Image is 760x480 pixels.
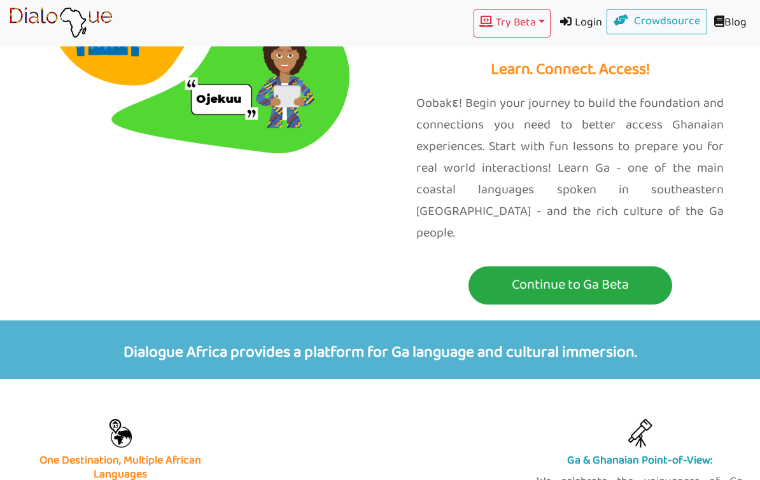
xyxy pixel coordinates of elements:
img: celebrate african culture pride app [626,419,654,448]
button: Continue to Ga Beta [468,266,672,305]
p: Oobakɛ! Begin your journey to build the foundation and connections you need to better access Ghan... [416,93,724,244]
a: Crowdsource [607,9,708,34]
h5: Ga & Ghanaian Point-of-View: [537,454,743,468]
p: Dialogue Africa provides a platform for Ga language and cultural immersion. [10,320,750,380]
p: Continue to Ga Beta [472,273,669,297]
button: Try Beta [474,9,551,38]
img: learn African language platform app [9,7,113,39]
a: Blog [707,9,751,38]
a: Login [551,9,607,38]
p: Learn. Connect. Access! [390,57,750,84]
img: Yoruba, Hausa, Bambara, Igbo, Twi, Shona, Swahili, Oromo, Amharic, Ewe, Ga app [106,419,135,448]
